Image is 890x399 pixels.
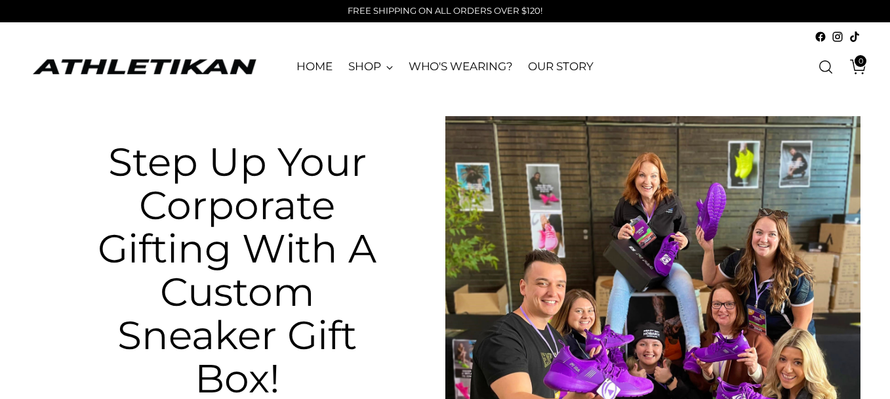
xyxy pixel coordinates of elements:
p: FREE SHIPPING ON ALL ORDERS OVER $120! [348,5,542,18]
a: OUR STORY [528,52,593,81]
a: Open cart modal [840,54,866,80]
span: 0 [855,55,866,67]
a: Open search modal [813,54,839,80]
a: ATHLETIKAN [30,56,259,77]
a: SHOP [348,52,393,81]
a: HOME [296,52,333,81]
a: WHO'S WEARING? [409,52,513,81]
